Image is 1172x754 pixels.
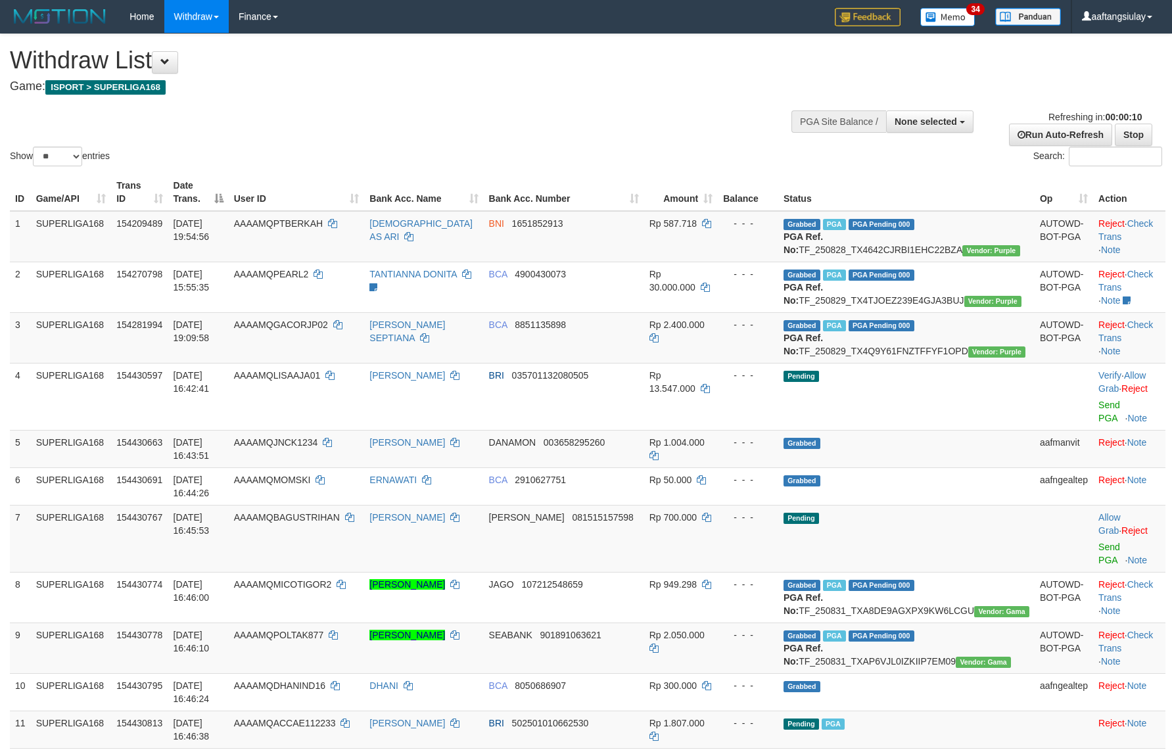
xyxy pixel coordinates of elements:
[1098,630,1153,653] a: Check Trans
[1101,656,1121,667] a: Note
[1093,505,1165,572] td: ·
[31,467,111,505] td: SUPERLIGA168
[116,437,162,448] span: 154430663
[784,643,823,667] b: PGA Ref. No:
[489,718,504,728] span: BRI
[1035,673,1093,711] td: aafngealtep
[489,319,507,330] span: BCA
[784,513,819,524] span: Pending
[234,437,318,448] span: AAAAMQJNCK1234
[31,430,111,467] td: SUPERLIGA168
[31,174,111,211] th: Game/API: activate to sort column ascending
[369,680,398,691] a: DHANI
[1127,475,1147,485] a: Note
[791,110,886,133] div: PGA Site Balance /
[1101,245,1121,255] a: Note
[784,219,820,230] span: Grabbed
[484,174,644,211] th: Bank Acc. Number: activate to sort column ascending
[489,269,507,279] span: BCA
[1093,211,1165,262] td: · ·
[723,436,773,449] div: - - -
[31,363,111,430] td: SUPERLIGA168
[1093,430,1165,467] td: ·
[849,219,914,230] span: PGA Pending
[778,312,1035,363] td: TF_250829_TX4Q9Y61FNZTFFYF1OPD
[723,369,773,382] div: - - -
[849,320,914,331] span: PGA Pending
[778,623,1035,673] td: TF_250831_TXAP6VJL0IZKIIP7EM09
[369,718,445,728] a: [PERSON_NAME]
[10,47,768,74] h1: Withdraw List
[784,580,820,591] span: Grabbed
[369,475,417,485] a: ERNAWATI
[1093,467,1165,505] td: ·
[649,630,705,640] span: Rp 2.050.000
[174,319,210,343] span: [DATE] 19:09:58
[784,333,823,356] b: PGA Ref. No:
[1127,437,1147,448] a: Note
[723,473,773,486] div: - - -
[489,579,514,590] span: JAGO
[649,218,697,229] span: Rp 587.718
[174,512,210,536] span: [DATE] 16:45:53
[1098,370,1146,394] span: ·
[369,512,445,523] a: [PERSON_NAME]
[849,580,914,591] span: PGA Pending
[116,319,162,330] span: 154281994
[234,319,328,330] span: AAAAMQGACORJP02
[515,319,566,330] span: Copy 8851135898 to clipboard
[778,572,1035,623] td: TF_250831_TXA8DE9AGXPX9KW6LCGU
[174,218,210,242] span: [DATE] 19:54:56
[1093,312,1165,363] td: · ·
[234,370,321,381] span: AAAAMQLISAAJA01
[31,623,111,673] td: SUPERLIGA168
[784,371,819,382] span: Pending
[1098,475,1125,485] a: Reject
[369,269,457,279] a: TANTIANNA DONITA
[521,579,582,590] span: Copy 107212548659 to clipboard
[116,630,162,640] span: 154430778
[1093,623,1165,673] td: · ·
[31,262,111,312] td: SUPERLIGA168
[10,430,31,467] td: 5
[1093,262,1165,312] td: · ·
[823,219,846,230] span: Marked by aafchhiseyha
[10,711,31,748] td: 11
[784,438,820,449] span: Grabbed
[1035,623,1093,673] td: AUTOWD-BOT-PGA
[489,218,504,229] span: BNI
[369,218,473,242] a: [DEMOGRAPHIC_DATA] AS ARI
[31,673,111,711] td: SUPERLIGA168
[784,270,820,281] span: Grabbed
[116,680,162,691] span: 154430795
[1033,147,1162,166] label: Search:
[723,628,773,642] div: - - -
[1098,319,1153,343] a: Check Trans
[174,269,210,293] span: [DATE] 15:55:35
[10,147,110,166] label: Show entries
[1098,718,1125,728] a: Reject
[174,579,210,603] span: [DATE] 16:46:00
[1098,437,1125,448] a: Reject
[369,437,445,448] a: [PERSON_NAME]
[649,718,705,728] span: Rp 1.807.000
[649,579,697,590] span: Rp 949.298
[784,719,819,730] span: Pending
[784,282,823,306] b: PGA Ref. No:
[10,7,110,26] img: MOTION_logo.png
[234,269,309,279] span: AAAAMQPEARL2
[10,623,31,673] td: 9
[966,3,984,15] span: 34
[1098,218,1125,229] a: Reject
[649,512,697,523] span: Rp 700.000
[174,680,210,704] span: [DATE] 16:46:24
[995,8,1061,26] img: panduan.png
[895,116,957,127] span: None selected
[369,370,445,381] a: [PERSON_NAME]
[1035,211,1093,262] td: AUTOWD-BOT-PGA
[10,505,31,572] td: 7
[956,657,1011,668] span: Vendor URL: https://trx31.1velocity.biz
[234,579,332,590] span: AAAAMQMICOTIGOR2
[1098,680,1125,691] a: Reject
[1035,430,1093,467] td: aafmanvit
